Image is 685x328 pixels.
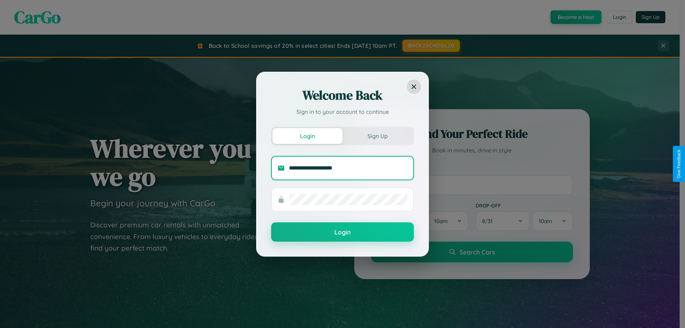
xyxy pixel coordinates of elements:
[342,128,412,144] button: Sign Up
[271,222,414,242] button: Login
[676,150,681,178] div: Give Feedback
[271,107,414,116] p: Sign in to your account to continue
[273,128,342,144] button: Login
[271,87,414,104] h2: Welcome Back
